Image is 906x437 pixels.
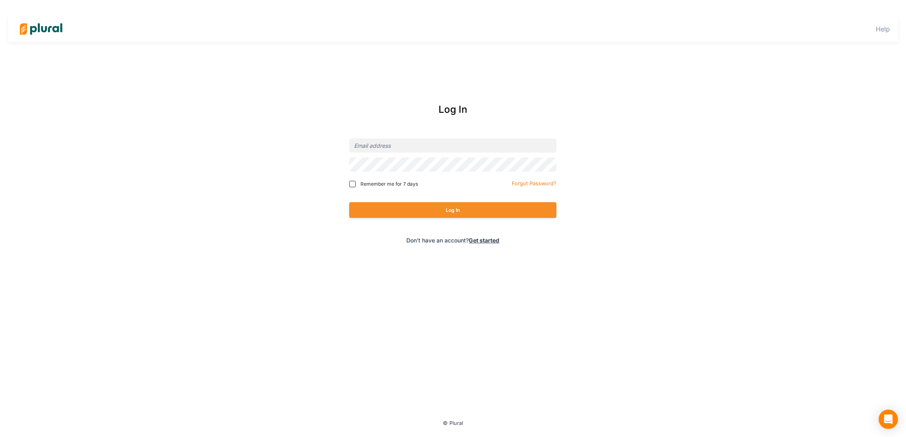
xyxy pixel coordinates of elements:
small: Forgot Password? [512,180,556,186]
input: Email address [349,139,556,153]
div: Don't have an account? [315,236,591,244]
a: Get started [469,237,499,244]
input: Remember me for 7 days [349,181,356,187]
a: Forgot Password? [512,179,556,187]
button: Log In [349,202,556,218]
span: Remember me for 7 days [360,180,418,188]
div: Open Intercom Messenger [879,410,898,429]
small: © Plural [443,420,463,426]
div: Log In [315,102,591,117]
img: Logo for Plural [13,15,69,43]
a: Help [876,25,890,33]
